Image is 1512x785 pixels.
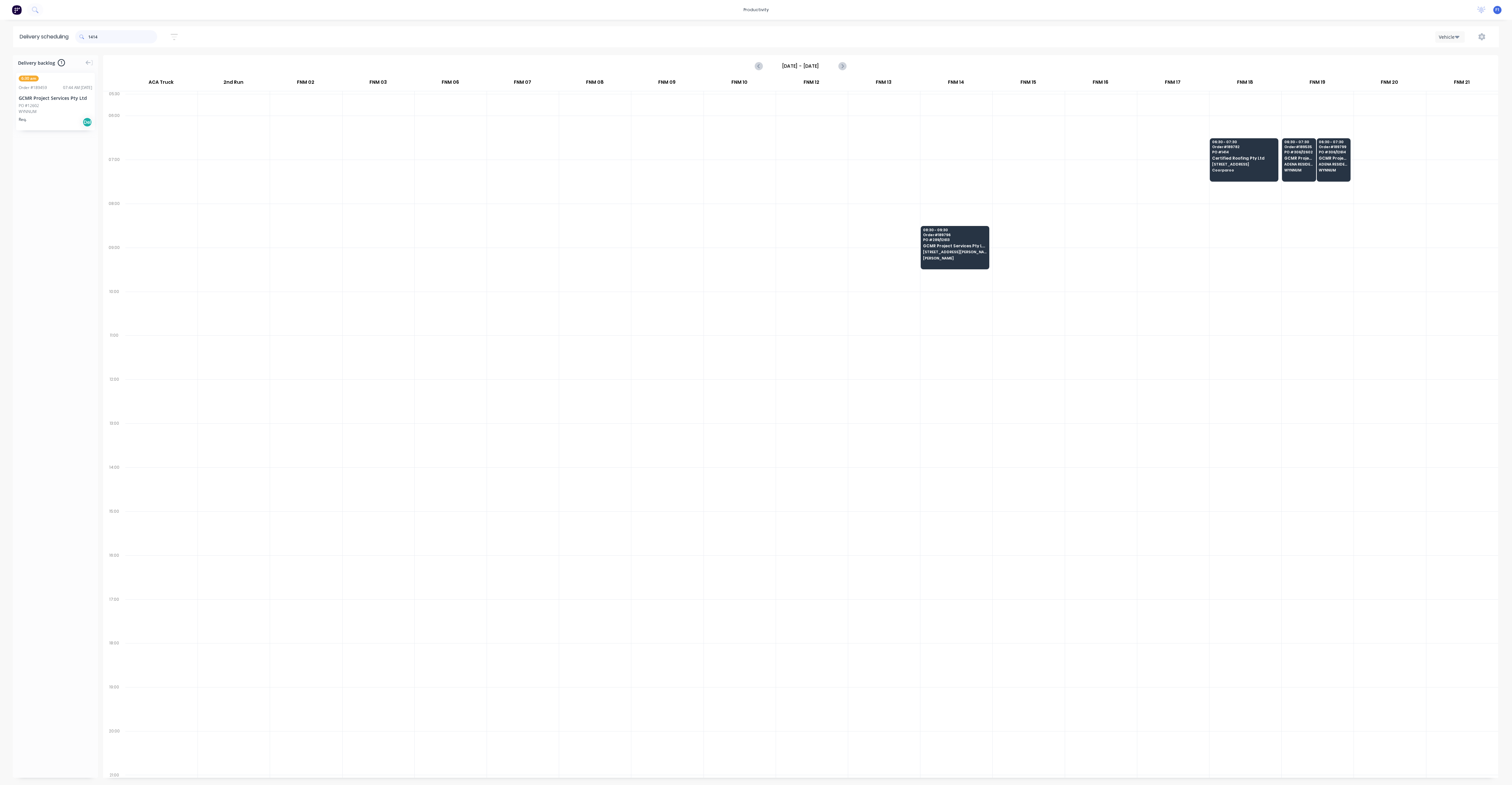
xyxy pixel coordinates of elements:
span: GCMR Project Services Pty Ltd [1284,156,1314,160]
div: FNM 18 [1209,77,1281,91]
div: PO #12602 [19,103,39,109]
div: 20:00 [103,727,125,771]
span: Req. [19,117,27,123]
div: Order # 189459 [19,85,47,91]
div: 16:00 [103,551,125,595]
span: 6:30 am [19,76,39,81]
span: PO # 1414 [1212,150,1276,154]
div: 17:00 [103,595,125,639]
span: GCMR Project Services Pty Ltd [1319,156,1348,160]
span: 08:30 - 09:30 [923,228,987,232]
div: 08:00 [103,200,125,244]
div: 10:00 [103,288,125,332]
div: FNM 15 [992,77,1064,91]
div: FNM 12 [776,77,848,91]
div: 09:00 [103,244,125,288]
div: FNM 20 [1354,77,1425,91]
span: Order # 189782 [1212,145,1276,149]
span: Delivery backlog [18,59,55,66]
div: Vehicle [1439,34,1458,40]
div: FNM 14 [920,77,992,91]
div: productivity [740,5,772,15]
span: Coorparoo [1212,168,1276,172]
span: F1 [1495,7,1500,13]
div: 13:00 [103,419,125,463]
div: FNM 17 [1137,77,1209,91]
div: 2nd Run [198,77,269,91]
span: PO # 289/12613 [923,238,987,242]
span: Order # 189796 [923,233,987,237]
div: 07:44 AM [DATE] [63,85,92,91]
img: Factory [12,5,22,15]
div: 07:00 [103,156,125,200]
span: 06:30 - 07:30 [1284,140,1314,144]
div: ACA Truck [125,77,197,91]
span: Order # 189535 [1284,145,1314,149]
span: [STREET_ADDRESS][PERSON_NAME] [923,250,987,254]
div: FNM 10 [703,77,775,91]
div: 06:00 [103,112,125,156]
div: 12:00 [103,375,125,419]
div: 21:00 [103,771,125,779]
input: Search for orders [88,30,157,43]
span: 06:30 - 07:30 [1212,140,1276,144]
span: ADENA RESIDENCES [GEOGRAPHIC_DATA] [1319,162,1348,166]
div: FNM 06 [414,77,486,91]
span: GCMR Project Services Pty Ltd [923,244,987,248]
div: FNM 03 [342,77,414,91]
div: 14:00 [103,463,125,507]
div: FNM 09 [631,77,703,91]
span: WYNNUM [1319,168,1348,172]
div: 05:30 [103,90,125,112]
div: Del [82,117,92,127]
div: WYNNUM [19,109,92,115]
div: 11:00 [103,331,125,375]
span: ADENA RESIDENCES [GEOGRAPHIC_DATA] [1284,162,1314,166]
div: FNM 21 [1426,77,1498,91]
div: 19:00 [103,683,125,727]
div: FNM 13 [848,77,920,91]
div: FNM 16 [1064,77,1136,91]
span: Order # 189799 [1319,145,1348,149]
button: Vehicle [1435,31,1465,43]
div: Delivery scheduling [13,26,75,47]
span: [PERSON_NAME] [923,256,987,260]
span: [STREET_ADDRESS] [1212,162,1276,166]
span: 1 [58,59,65,66]
div: FNM 07 [487,77,558,91]
span: 06:30 - 07:30 [1319,140,1348,144]
span: Certified Roofing Pty Ltd [1212,156,1276,160]
div: GCMR Project Services Pty Ltd [19,95,92,101]
div: FNM 08 [559,77,631,91]
div: FNM 02 [270,77,342,91]
span: PO # 306/12614 [1319,150,1348,154]
div: 18:00 [103,639,125,683]
div: 15:00 [103,507,125,551]
span: PO # 306/12602 [1284,150,1314,154]
span: WYNNUM [1284,168,1314,172]
div: FNM 19 [1281,77,1353,91]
